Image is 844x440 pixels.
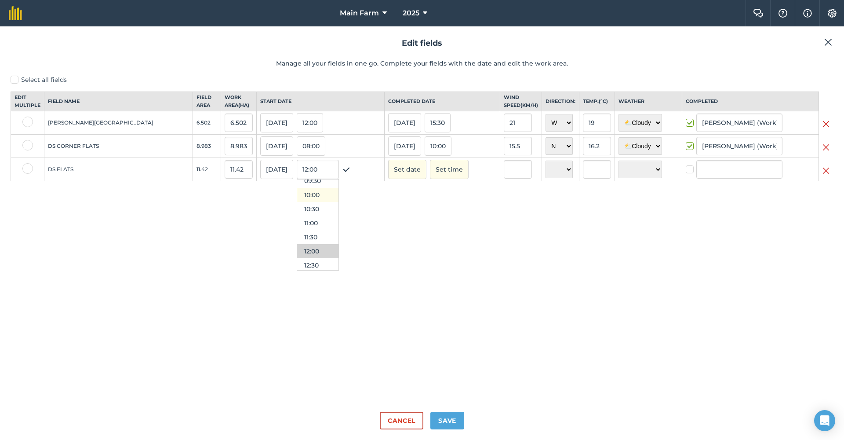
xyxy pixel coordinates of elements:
[297,202,338,216] button: 10:30
[403,8,419,18] span: 2025
[542,92,579,111] th: Direction:
[824,37,832,48] img: svg+xml;base64,PHN2ZyB4bWxucz0iaHR0cDovL3d3dy53My5vcmcvMjAwMC9zdmciIHdpZHRoPSIyMiIgaGVpZ2h0PSIzMC...
[9,6,22,20] img: fieldmargin Logo
[803,8,812,18] img: svg+xml;base64,PHN2ZyB4bWxucz0iaHR0cDovL3d3dy53My5vcmcvMjAwMC9zdmciIHdpZHRoPSIxNyIgaGVpZ2h0PSIxNy...
[425,113,451,132] button: 15:30
[340,8,379,18] span: Main Farm
[11,37,833,50] h2: Edit fields
[11,92,44,111] th: Edit multiple
[297,258,338,272] button: 12:30
[44,158,193,181] td: DS FLATS
[260,136,293,156] button: [DATE]
[385,92,500,111] th: Completed date
[822,119,829,129] img: svg+xml;base64,PHN2ZyB4bWxucz0iaHR0cDovL3d3dy53My5vcmcvMjAwMC9zdmciIHdpZHRoPSIyMiIgaGVpZ2h0PSIzMC...
[430,160,469,179] button: Set time
[388,113,421,132] button: [DATE]
[753,9,764,18] img: Two speech bubbles overlapping with the left bubble in the forefront
[682,92,819,111] th: Completed
[579,92,615,111] th: Temp. ( ° C )
[430,412,464,429] button: Save
[44,111,193,135] td: [PERSON_NAME][GEOGRAPHIC_DATA]
[297,188,338,202] button: 10:00
[822,165,829,176] img: svg+xml;base64,PHN2ZyB4bWxucz0iaHR0cDovL3d3dy53My5vcmcvMjAwMC9zdmciIHdpZHRoPSIyMiIgaGVpZ2h0PSIzMC...
[342,165,350,175] img: svg+xml;base64,PHN2ZyB4bWxucz0iaHR0cDovL3d3dy53My5vcmcvMjAwMC9zdmciIHdpZHRoPSIxOCIgaGVpZ2h0PSIyNC...
[615,92,682,111] th: Weather
[256,92,385,111] th: Start date
[260,113,293,132] button: [DATE]
[221,92,256,111] th: Work area ( Ha )
[827,9,837,18] img: A cog icon
[778,9,788,18] img: A question mark icon
[11,75,833,84] label: Select all fields
[44,135,193,158] td: DS CORNER FLATS
[193,158,221,181] td: 11.42
[380,412,423,429] button: Cancel
[193,92,221,111] th: Field Area
[297,216,338,230] button: 11:00
[260,160,293,179] button: [DATE]
[814,410,835,431] div: Open Intercom Messenger
[822,142,829,153] img: svg+xml;base64,PHN2ZyB4bWxucz0iaHR0cDovL3d3dy53My5vcmcvMjAwMC9zdmciIHdpZHRoPSIyMiIgaGVpZ2h0PSIzMC...
[297,136,325,156] button: 08:00
[388,136,421,156] button: [DATE]
[297,230,338,244] button: 11:30
[425,136,451,156] button: 10:00
[11,59,833,68] p: Manage all your fields in one go. Complete your fields with the date and edit the work area.
[44,92,193,111] th: Field name
[388,160,426,179] button: Set date
[297,174,338,188] button: 09:30
[193,135,221,158] td: 8.983
[500,92,542,111] th: Wind speed ( km/h )
[297,113,323,132] button: 12:00
[297,244,338,258] button: 12:00
[193,111,221,135] td: 6.502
